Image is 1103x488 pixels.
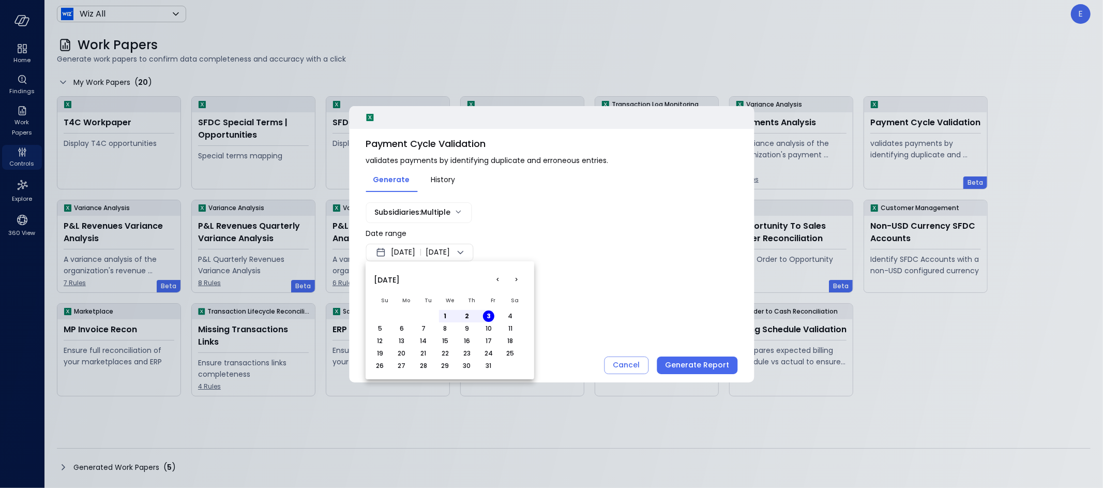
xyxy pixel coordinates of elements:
[440,310,451,322] button: Wednesday, October 1st, 2025, selected
[505,323,516,334] button: Saturday, October 11th, 2025
[507,271,526,289] button: Go to the Next Month
[418,323,429,334] button: Tuesday, October 7th, 2025
[374,274,400,286] span: [DATE]
[396,323,407,334] button: Monday, October 6th, 2025
[482,291,504,310] th: Friday
[396,291,417,310] th: Monday
[396,348,407,359] button: Monday, October 20th, 2025
[418,348,429,359] button: Tuesday, October 21st, 2025
[417,291,439,310] th: Tuesday
[396,335,407,347] button: Monday, October 13th, 2025
[440,348,451,359] button: Wednesday, October 22nd, 2025
[374,291,526,372] table: October 2025
[440,360,451,372] button: Wednesday, October 29th, 2025
[483,323,494,334] button: Friday, October 10th, 2025
[505,335,516,347] button: Saturday, October 18th, 2025
[374,360,386,372] button: Sunday, October 26th, 2025
[461,323,473,334] button: Thursday, October 9th, 2025
[461,360,473,372] button: Thursday, October 30th, 2025
[461,348,473,359] button: Thursday, October 23rd, 2025
[440,323,451,334] button: Wednesday, October 8th, 2025
[396,360,407,372] button: Monday, October 27th, 2025
[505,348,516,359] button: Saturday, October 25th, 2025
[483,335,494,347] button: Friday, October 17th, 2025
[505,310,516,322] button: Saturday, October 4th, 2025
[461,291,482,310] th: Thursday
[483,310,494,322] button: Today, Friday, October 3rd, 2025, selected
[483,348,494,359] button: Friday, October 24th, 2025
[483,360,494,372] button: Friday, October 31st, 2025
[439,291,461,310] th: Wednesday
[489,271,507,289] button: Go to the Previous Month
[418,360,429,372] button: Tuesday, October 28th, 2025
[374,291,396,310] th: Sunday
[461,310,473,322] button: Thursday, October 2nd, 2025, selected
[418,335,429,347] button: Tuesday, October 14th, 2025
[374,323,386,334] button: Sunday, October 5th, 2025
[374,348,386,359] button: Sunday, October 19th, 2025
[461,335,473,347] button: Thursday, October 16th, 2025
[374,335,386,347] button: Sunday, October 12th, 2025
[440,335,451,347] button: Wednesday, October 15th, 2025
[504,291,526,310] th: Saturday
